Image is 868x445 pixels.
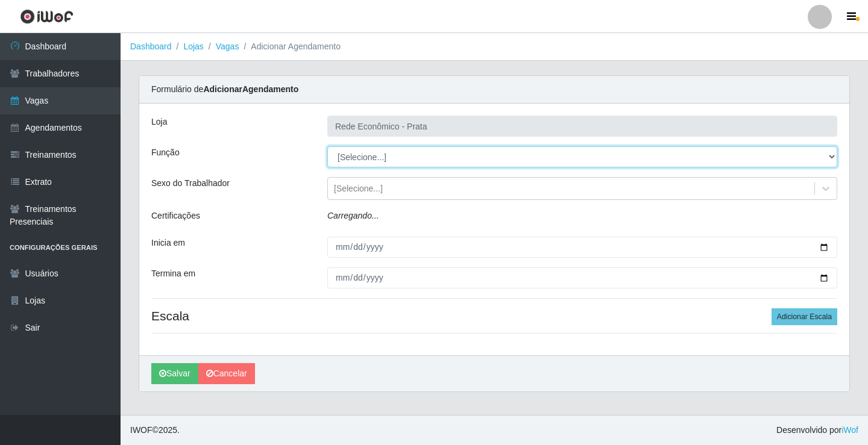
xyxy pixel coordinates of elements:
label: Certificações [151,210,200,222]
label: Função [151,146,180,159]
label: Sexo do Trabalhador [151,177,230,190]
span: Desenvolvido por [776,424,858,437]
button: Salvar [151,363,198,384]
label: Loja [151,116,167,128]
label: Inicia em [151,237,185,249]
h4: Escala [151,308,837,323]
span: IWOF [130,425,153,435]
li: Adicionar Agendamento [239,40,341,53]
span: © 2025 . [130,424,180,437]
button: Adicionar Escala [772,308,837,325]
nav: breadcrumb [121,33,868,61]
a: Lojas [183,42,203,51]
label: Termina em [151,267,195,280]
a: iWof [841,425,858,435]
i: Carregando... [327,211,379,220]
a: Dashboard [130,42,172,51]
a: Vagas [216,42,239,51]
input: 00/00/0000 [327,267,837,288]
strong: Adicionar Agendamento [203,84,298,94]
div: [Selecione...] [334,182,383,195]
img: CoreUI Logo [20,9,74,24]
a: Cancelar [198,363,255,384]
input: 00/00/0000 [327,237,837,258]
div: Formulário de [139,76,849,104]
